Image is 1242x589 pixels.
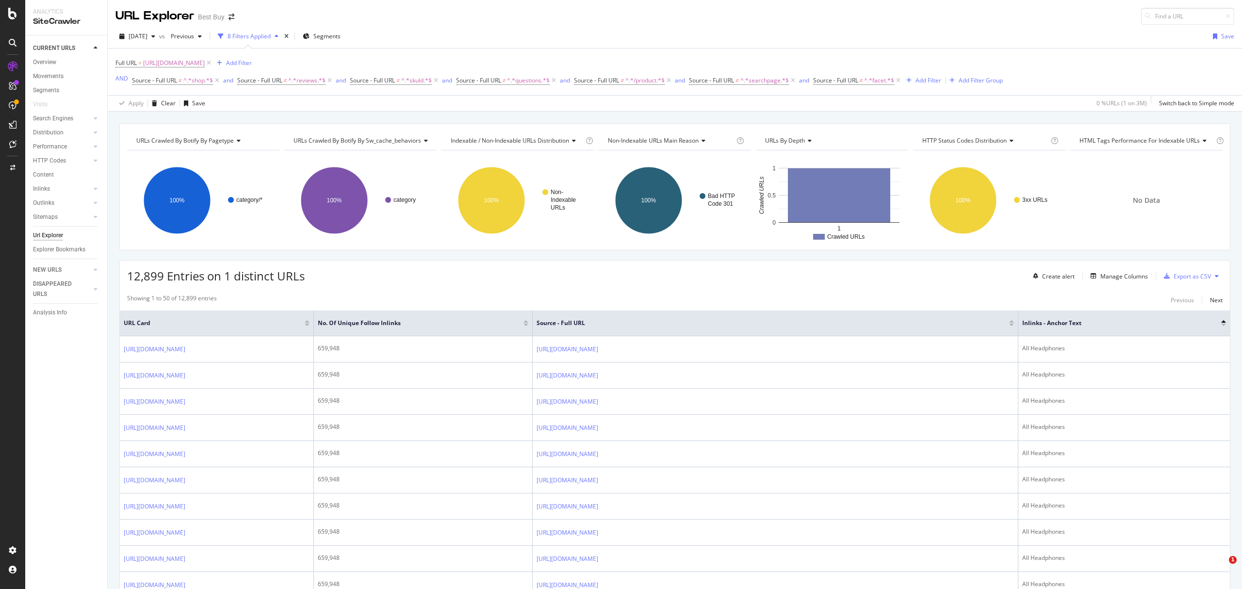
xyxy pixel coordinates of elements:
[161,99,176,107] div: Clear
[284,158,435,243] svg: A chart.
[143,56,205,70] span: [URL][DOMAIN_NAME]
[763,133,899,148] h4: URLs by Depth
[226,59,252,67] div: Add Filter
[756,158,907,243] div: A chart.
[1209,556,1232,579] iframe: Intercom live chat
[33,16,99,27] div: SiteCrawler
[136,136,234,145] span: URLs Crawled By Botify By pagetype
[228,32,271,40] div: 8 Filters Applied
[33,156,66,166] div: HTTP Codes
[537,344,598,354] a: [URL][DOMAIN_NAME]
[959,76,1003,84] div: Add Filter Group
[1155,96,1234,111] button: Switch back to Simple mode
[1022,475,1226,484] div: All Headphones
[484,197,499,204] text: 100%
[915,76,941,84] div: Add Filter
[33,43,75,53] div: CURRENT URLS
[124,449,185,459] a: [URL][DOMAIN_NAME]
[124,397,185,407] a: [URL][DOMAIN_NAME]
[318,449,528,458] div: 659,948
[124,554,185,564] a: [URL][DOMAIN_NAME]
[913,158,1064,243] svg: A chart.
[33,230,100,241] a: Url Explorer
[33,279,91,299] a: DISAPPEARED URLS
[148,96,176,111] button: Clear
[922,136,1007,145] span: HTTP Status Codes Distribution
[735,76,739,84] span: ≠
[537,449,598,459] a: [URL][DOMAIN_NAME]
[33,57,100,67] a: Overview
[675,76,685,84] div: and
[772,219,776,226] text: 0
[33,99,48,110] div: Visits
[192,99,205,107] div: Save
[864,74,894,87] span: ^.*facet.*$
[183,74,213,87] span: ^.*shop.*$
[1159,99,1234,107] div: Switch back to Simple mode
[442,76,452,85] button: and
[813,76,858,84] span: Source - Full URL
[115,96,144,111] button: Apply
[124,371,185,380] a: [URL][DOMAIN_NAME]
[318,344,528,353] div: 659,948
[115,74,128,82] div: AND
[129,32,147,40] span: 2025 Aug. 26th
[441,158,592,243] svg: A chart.
[33,212,91,222] a: Sitemaps
[294,136,421,145] span: URLs Crawled By Botify By sw_cache_behaviors
[1022,554,1226,562] div: All Headphones
[1022,423,1226,431] div: All Headphones
[507,74,550,87] span: ^.*questions.*$
[318,554,528,562] div: 659,948
[229,14,234,20] div: arrow-right-arrow-left
[282,32,291,41] div: times
[127,294,217,306] div: Showing 1 to 50 of 12,899 entries
[124,319,302,327] span: URL Card
[33,170,54,180] div: Content
[33,43,91,53] a: CURRENT URLS
[124,528,185,538] a: [URL][DOMAIN_NAME]
[1221,32,1234,40] div: Save
[33,99,57,110] a: Visits
[214,29,282,44] button: 8 Filters Applied
[1141,8,1234,25] input: Find a URL
[127,268,305,284] span: 12,899 Entries on 1 distinct URLs
[1022,319,1207,327] span: Inlinks - Anchor Text
[740,74,789,87] span: ^.*searchpage.*$
[758,177,765,214] text: Crawled URLs
[1100,272,1148,280] div: Manage Columns
[827,233,865,240] text: Crawled URLs
[574,76,619,84] span: Source - Full URL
[1079,136,1200,145] span: HTML Tags Performance for Indexable URLs
[1209,29,1234,44] button: Save
[765,136,805,145] span: URLs by Depth
[124,502,185,511] a: [URL][DOMAIN_NAME]
[132,76,177,84] span: Source - Full URL
[33,128,64,138] div: Distribution
[641,197,656,204] text: 100%
[772,165,776,172] text: 1
[33,8,99,16] div: Analytics
[313,32,341,40] span: Segments
[318,319,509,327] span: No. of Unique Follow Inlinks
[1229,556,1237,564] span: 1
[138,59,142,67] span: =
[860,76,863,84] span: ≠
[560,76,570,84] div: and
[401,74,432,87] span: ^.*skuId.*$
[1022,396,1226,405] div: All Headphones
[599,158,750,243] svg: A chart.
[327,197,342,204] text: 100%
[223,76,233,85] button: and
[1022,580,1226,589] div: All Headphones
[451,136,569,145] span: Indexable / Non-Indexable URLs distribution
[129,99,144,107] div: Apply
[537,475,598,485] a: [URL][DOMAIN_NAME]
[198,12,225,22] div: Best Buy
[134,133,271,148] h4: URLs Crawled By Botify By pagetype
[115,8,194,24] div: URL Explorer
